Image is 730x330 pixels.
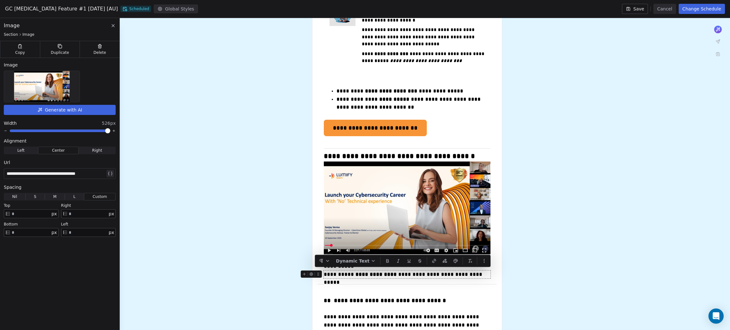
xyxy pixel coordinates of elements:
[4,120,17,126] span: Width
[17,148,25,153] span: Left
[51,50,69,55] span: Duplicate
[92,148,102,153] span: Right
[102,120,116,126] span: 526px
[154,4,198,13] button: Global Styles
[51,211,57,217] span: px
[622,4,648,14] button: Save
[708,308,724,324] div: Open Intercom Messenger
[4,184,22,190] span: Spacing
[4,159,10,166] span: Url
[22,32,35,37] span: Image
[61,222,116,227] div: left
[73,194,75,200] span: L
[4,22,20,29] span: Image
[120,6,151,12] span: Scheduled
[4,32,18,37] span: Section
[109,229,114,236] span: px
[679,4,725,14] button: Change Schedule
[93,50,106,55] span: Delete
[15,50,25,55] span: Copy
[51,229,57,236] span: px
[34,194,36,200] span: S
[4,138,27,144] span: Alignment
[333,256,378,266] button: Dynamic Text
[4,105,116,115] button: Generate with AI
[14,71,70,102] img: Selected image
[4,62,18,68] span: Image
[4,203,59,208] div: top
[109,211,114,217] span: px
[61,203,116,208] div: right
[653,4,676,14] button: Cancel
[12,194,17,200] span: Nil
[4,222,59,227] div: bottom
[53,194,56,200] span: M
[5,5,118,13] span: GC [MEDICAL_DATA] Feature #1 [DATE] [AU]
